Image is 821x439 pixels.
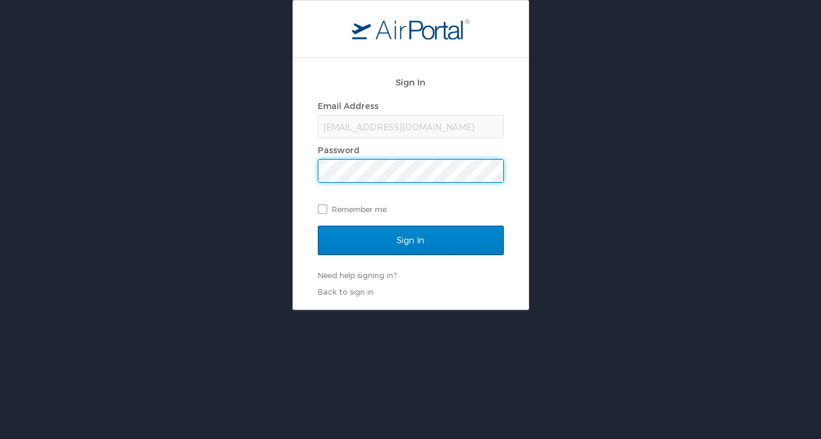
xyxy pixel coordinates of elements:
[318,145,360,155] label: Password
[318,101,378,111] label: Email Address
[318,75,504,89] h2: Sign In
[352,18,470,39] img: logo
[318,270,397,280] a: Need help signing in?
[318,200,504,218] label: Remember me
[318,226,504,255] input: Sign In
[318,287,374,296] a: Back to sign in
